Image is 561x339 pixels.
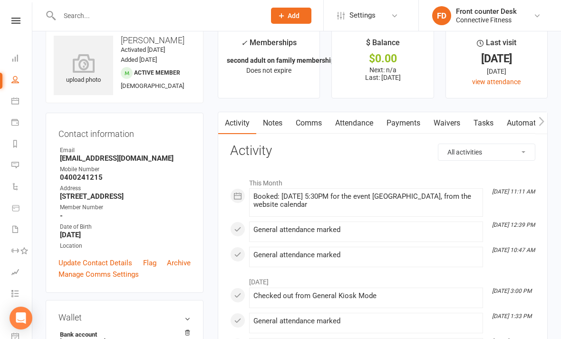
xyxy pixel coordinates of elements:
[54,54,113,85] div: upload photo
[60,173,191,182] strong: 0400241215
[349,5,376,26] span: Settings
[11,305,33,327] a: What's New
[11,48,33,70] a: Dashboard
[380,112,427,134] a: Payments
[11,70,33,91] a: People
[456,7,517,16] div: Front counter Desk
[477,37,516,54] div: Last visit
[11,134,33,155] a: Reports
[340,54,425,64] div: $0.00
[492,313,532,320] i: [DATE] 1:33 PM
[253,193,479,209] div: Booked: [DATE] 5:30PM for the event [GEOGRAPHIC_DATA], from the website calendar
[227,57,335,64] strong: second adult on family membership
[253,317,479,325] div: General attendance marked
[472,78,521,86] a: view attendance
[455,66,539,77] div: [DATE]
[60,223,191,232] div: Date of Birth
[60,212,191,220] strong: -
[60,165,191,174] div: Mobile Number
[289,112,329,134] a: Comms
[253,292,479,300] div: Checked out from General Kiosk Mode
[366,37,400,54] div: $ Balance
[432,6,451,25] div: FD
[11,262,33,284] a: Assessments
[427,112,467,134] a: Waivers
[246,67,291,74] span: Does not expire
[340,66,425,81] p: Next: n/a Last: [DATE]
[60,231,191,239] strong: [DATE]
[54,36,195,45] h3: [PERSON_NAME]
[329,112,380,134] a: Attendance
[11,198,33,220] a: Product Sales
[60,331,186,338] strong: Bank account
[58,269,139,280] a: Manage Comms Settings
[60,192,191,201] strong: [STREET_ADDRESS]
[11,113,33,134] a: Payments
[58,126,191,139] h3: Contact information
[455,54,539,64] div: [DATE]
[230,144,535,158] h3: Activity
[253,251,479,259] div: General attendance marked
[58,257,132,269] a: Update Contact Details
[60,154,191,163] strong: [EMAIL_ADDRESS][DOMAIN_NAME]
[456,16,517,24] div: Connective Fitness
[230,272,535,287] li: [DATE]
[230,173,535,188] li: This Month
[60,184,191,193] div: Address
[143,257,156,269] a: Flag
[10,307,32,329] div: Open Intercom Messenger
[271,8,311,24] button: Add
[60,146,191,155] div: Email
[121,46,165,53] time: Activated [DATE]
[500,112,557,134] a: Automations
[256,112,289,134] a: Notes
[492,188,535,195] i: [DATE] 11:11 AM
[58,313,191,322] h3: Wallet
[467,112,500,134] a: Tasks
[134,69,180,76] span: Active member
[492,247,535,253] i: [DATE] 10:47 AM
[121,56,157,63] time: Added [DATE]
[167,257,191,269] a: Archive
[241,39,247,48] i: ✓
[492,222,535,228] i: [DATE] 12:39 PM
[288,12,300,19] span: Add
[253,226,479,234] div: General attendance marked
[11,91,33,113] a: Calendar
[492,288,532,294] i: [DATE] 3:00 PM
[60,242,191,251] div: Location
[121,82,184,89] span: [DEMOGRAPHIC_DATA]
[241,37,297,54] div: Memberships
[218,112,256,134] a: Activity
[57,9,259,22] input: Search...
[60,203,191,212] div: Member Number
